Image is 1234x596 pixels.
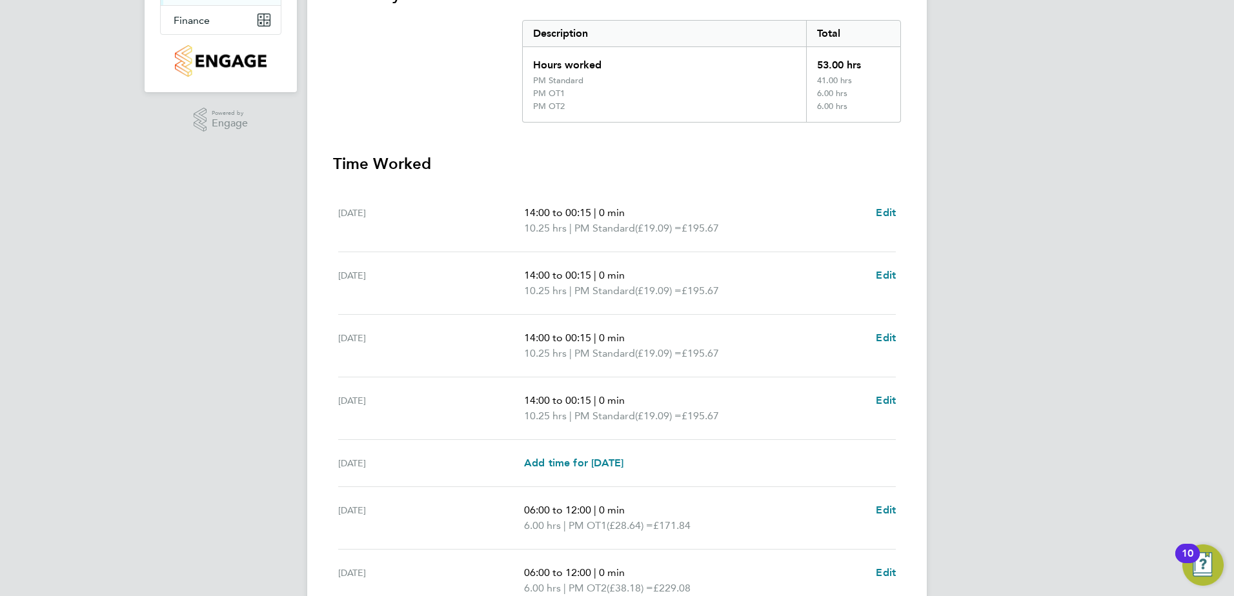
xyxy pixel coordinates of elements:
span: £171.84 [653,519,691,531]
span: | [594,394,596,406]
span: 14:00 to 00:15 [524,394,591,406]
span: PM Standard [574,221,635,236]
span: | [569,347,572,359]
span: 0 min [599,566,625,579]
a: Add time for [DATE] [524,455,623,471]
span: 6.00 hrs [524,582,561,594]
span: | [594,269,596,281]
span: Edit [876,206,896,219]
span: PM Standard [574,283,635,299]
span: £195.67 [682,284,719,297]
div: 41.00 hrs [806,75,900,88]
span: £229.08 [653,582,691,594]
div: PM Standard [533,75,583,86]
a: Go to home page [160,45,281,77]
a: Edit [876,565,896,581]
span: | [569,410,572,422]
span: | [594,332,596,344]
div: [DATE] [338,502,524,533]
div: [DATE] [338,565,524,596]
span: £195.67 [682,347,719,359]
span: (£28.64) = [607,519,653,531]
span: PM OT2 [569,581,607,596]
span: Edit [876,566,896,579]
span: 14:00 to 00:15 [524,332,591,344]
div: 53.00 hrs [806,47,900,75]
span: £195.67 [682,222,719,234]
span: 10.25 hrs [524,222,567,234]
a: Edit [876,330,896,346]
img: countryside-properties-logo-retina.png [175,45,266,77]
span: 0 min [599,394,625,406]
span: 6.00 hrs [524,519,561,531]
span: 0 min [599,206,625,219]
a: Edit [876,393,896,408]
a: Powered byEngage [194,108,248,132]
span: 10.25 hrs [524,284,567,297]
div: PM OT1 [533,88,565,99]
div: 10 [1182,553,1193,570]
span: Add time for [DATE] [524,457,623,469]
div: [DATE] [338,268,524,299]
div: Hours worked [523,47,806,75]
span: PM Standard [574,346,635,361]
span: Edit [876,332,896,344]
div: 6.00 hrs [806,101,900,122]
div: Summary [522,20,901,123]
button: Open Resource Center, 10 new notifications [1182,544,1224,586]
span: (£19.09) = [635,284,682,297]
span: 0 min [599,269,625,281]
span: 0 min [599,504,625,516]
div: [DATE] [338,205,524,236]
span: 06:00 to 12:00 [524,504,591,516]
span: (£19.09) = [635,347,682,359]
span: Engage [212,118,248,129]
span: Powered by [212,108,248,119]
span: | [569,284,572,297]
span: 10.25 hrs [524,347,567,359]
span: (£38.18) = [607,582,653,594]
span: 10.25 hrs [524,410,567,422]
span: PM OT1 [569,518,607,533]
div: PM OT2 [533,101,565,112]
div: Total [806,21,900,46]
span: PM Standard [574,408,635,424]
span: 14:00 to 00:15 [524,269,591,281]
a: Edit [876,205,896,221]
div: [DATE] [338,330,524,361]
span: 06:00 to 12:00 [524,566,591,579]
span: 14:00 to 00:15 [524,206,591,219]
span: Edit [876,504,896,516]
span: 0 min [599,332,625,344]
span: (£19.09) = [635,410,682,422]
span: | [594,206,596,219]
div: [DATE] [338,455,524,471]
span: | [594,504,596,516]
span: Edit [876,394,896,406]
a: Edit [876,268,896,283]
div: 6.00 hrs [806,88,900,101]
div: [DATE] [338,393,524,424]
span: | [594,566,596,579]
span: | [563,582,566,594]
span: | [569,222,572,234]
span: | [563,519,566,531]
span: Edit [876,269,896,281]
span: £195.67 [682,410,719,422]
span: (£19.09) = [635,222,682,234]
span: Finance [174,14,210,26]
button: Finance [161,6,281,34]
a: Edit [876,502,896,518]
div: Description [523,21,806,46]
h3: Time Worked [333,154,901,174]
